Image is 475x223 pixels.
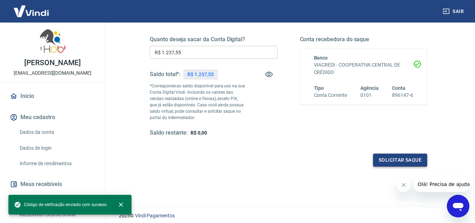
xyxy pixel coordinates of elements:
button: Sair [441,5,467,18]
img: 8a8c509d-976e-43b0-a0ef-8e0cf1256062.jpeg [39,28,67,56]
span: Tipo [314,85,324,91]
h5: Conta recebedora do saque [300,36,428,43]
h6: 896147-6 [392,92,413,99]
button: Meus recebíveis [8,176,97,192]
h6: Conta Corrente [314,92,347,99]
h6: VIACREDI - COOPERATIVA CENTRAL DE CRÉDIDO [314,61,413,76]
span: Conta [392,85,405,91]
img: Vindi [8,0,54,22]
iframe: Botão para abrir a janela de mensagens [447,195,469,217]
iframe: Mensagem da empresa [413,176,469,192]
span: Olá! Precisa de ajuda? [4,5,59,11]
h5: Quanto deseja sacar da Conta Digital? [150,36,277,43]
span: Agência [360,85,379,91]
a: Início [8,88,97,104]
p: [PERSON_NAME] [24,59,81,67]
a: Recebíveis Futuros Online [17,207,97,222]
a: Vindi Pagamentos [135,213,175,218]
span: Código de verificação enviado com sucesso. [14,201,108,208]
h5: Saldo total*: [150,71,180,78]
p: R$ 1.237,55 [187,71,213,78]
a: Dados de login [17,141,97,155]
p: 2025 © [119,212,458,219]
h6: 0101 [360,92,379,99]
p: [EMAIL_ADDRESS][DOMAIN_NAME] [14,69,91,77]
span: R$ 0,00 [191,130,207,136]
iframe: Fechar mensagem [397,178,411,192]
a: Informe de rendimentos [17,156,97,171]
a: Relatório de Recebíveis [17,192,97,206]
button: close [113,197,129,212]
button: Solicitar saque [373,154,427,167]
span: Banco [314,55,328,61]
p: *Corresponde ao saldo disponível para uso na sua Conta Digital Vindi. Incluindo os valores das ve... [150,83,245,121]
button: Meu cadastro [8,110,97,125]
h5: Saldo restante: [150,129,188,137]
a: Dados da conta [17,125,97,140]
